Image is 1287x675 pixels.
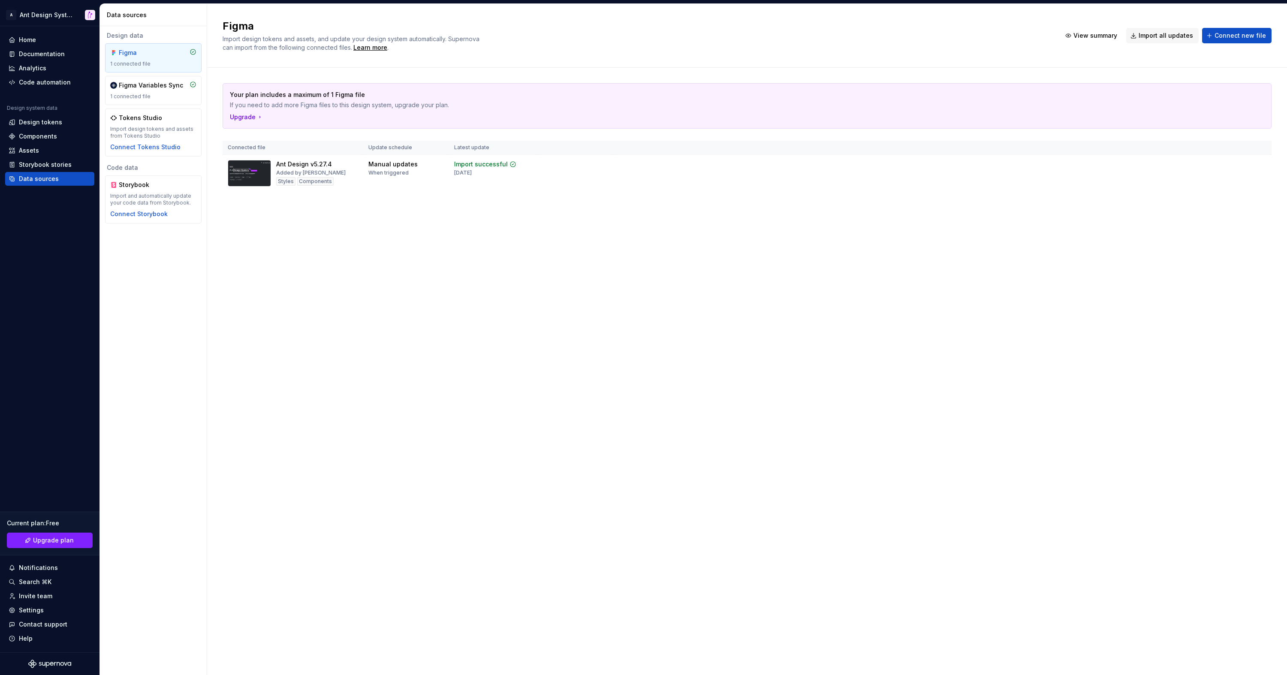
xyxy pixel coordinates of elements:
[449,141,538,155] th: Latest update
[5,603,94,617] a: Settings
[110,143,181,151] button: Connect Tokens Studio
[276,169,346,176] div: Added by [PERSON_NAME]
[230,113,263,121] button: Upgrade
[276,160,332,169] div: Ant Design v5.27.4
[33,536,74,545] span: Upgrade plan
[454,160,508,169] div: Import successful
[454,169,472,176] div: [DATE]
[5,561,94,575] button: Notifications
[5,130,94,143] a: Components
[297,177,334,186] div: Components
[5,618,94,631] button: Contact support
[1139,31,1193,40] span: Import all updates
[110,126,196,139] div: Import design tokens and assets from Tokens Studio
[2,6,98,24] button: AAnt Design SystemAntUIKit
[105,31,202,40] div: Design data
[19,578,51,586] div: Search ⌘K
[1215,31,1266,40] span: Connect new file
[105,163,202,172] div: Code data
[19,564,58,572] div: Notifications
[6,10,16,20] div: A
[363,141,449,155] th: Update schedule
[19,175,59,183] div: Data sources
[7,519,93,527] div: Current plan : Free
[119,181,160,189] div: Storybook
[5,575,94,589] button: Search ⌘K
[19,146,39,155] div: Assets
[276,177,295,186] div: Styles
[223,19,1051,33] h2: Figma
[110,60,196,67] div: 1 connected file
[19,118,62,127] div: Design tokens
[7,105,57,111] div: Design system data
[105,175,202,223] a: StorybookImport and automatically update your code data from Storybook.Connect Storybook
[5,632,94,645] button: Help
[107,11,203,19] div: Data sources
[105,43,202,72] a: Figma1 connected file
[28,660,71,668] svg: Supernova Logo
[19,634,33,643] div: Help
[5,158,94,172] a: Storybook stories
[19,620,67,629] div: Contact support
[7,533,93,548] button: Upgrade plan
[19,64,46,72] div: Analytics
[19,606,44,615] div: Settings
[5,589,94,603] a: Invite team
[1202,28,1272,43] button: Connect new file
[19,50,65,58] div: Documentation
[119,81,183,90] div: Figma Variables Sync
[353,43,387,52] a: Learn more
[1126,28,1199,43] button: Import all updates
[5,75,94,89] a: Code automation
[5,115,94,129] a: Design tokens
[105,76,202,105] a: Figma Variables Sync1 connected file
[20,11,75,19] div: Ant Design System
[110,193,196,206] div: Import and automatically update your code data from Storybook.
[223,141,363,155] th: Connected file
[223,35,481,51] span: Import design tokens and assets, and update your design system automatically. Supernova can impor...
[110,93,196,100] div: 1 connected file
[230,90,1204,99] p: Your plan includes a maximum of 1 Figma file
[1073,31,1117,40] span: View summary
[19,132,57,141] div: Components
[19,160,72,169] div: Storybook stories
[19,36,36,44] div: Home
[5,144,94,157] a: Assets
[5,47,94,61] a: Documentation
[110,210,168,218] button: Connect Storybook
[5,172,94,186] a: Data sources
[105,108,202,157] a: Tokens StudioImport design tokens and assets from Tokens StudioConnect Tokens Studio
[230,101,1204,109] p: If you need to add more Figma files to this design system, upgrade your plan.
[119,114,162,122] div: Tokens Studio
[85,10,95,20] img: AntUIKit
[368,169,409,176] div: When triggered
[19,78,71,87] div: Code automation
[5,61,94,75] a: Analytics
[5,33,94,47] a: Home
[352,45,389,51] span: .
[19,592,52,600] div: Invite team
[1061,28,1123,43] button: View summary
[119,48,160,57] div: Figma
[368,160,418,169] div: Manual updates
